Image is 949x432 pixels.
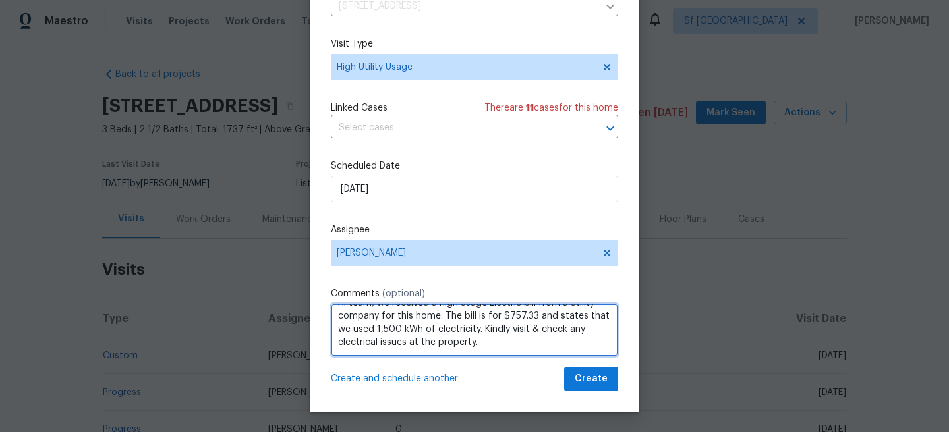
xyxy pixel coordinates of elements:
[337,248,595,258] span: [PERSON_NAME]
[331,118,581,138] input: Select cases
[564,367,618,391] button: Create
[331,223,618,236] label: Assignee
[331,287,618,300] label: Comments
[331,38,618,51] label: Visit Type
[337,61,593,74] span: High Utility Usage
[601,119,619,138] button: Open
[331,304,618,356] textarea: Hi team, we received a high usage Electric bill from a utility company for this home. The bill is...
[331,176,618,202] input: M/D/YYYY
[526,103,534,113] span: 11
[331,372,458,385] span: Create and schedule another
[575,371,608,387] span: Create
[331,159,618,173] label: Scheduled Date
[331,101,388,115] span: Linked Cases
[382,289,425,298] span: (optional)
[484,101,618,115] span: There are case s for this home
